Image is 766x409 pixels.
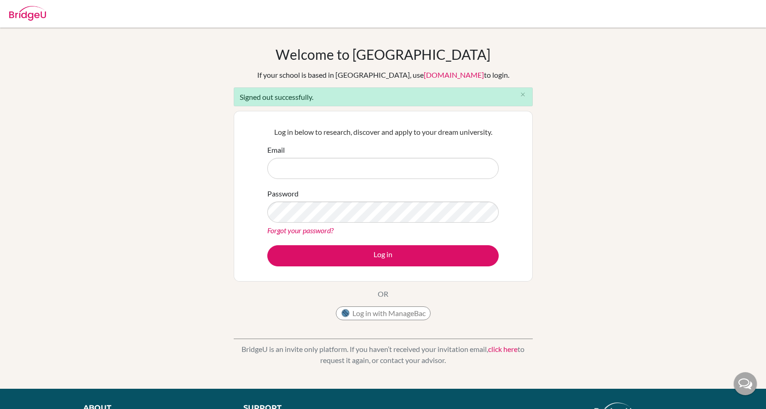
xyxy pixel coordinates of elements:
a: click here [488,345,518,353]
button: Close [514,88,532,102]
p: Log in below to research, discover and apply to your dream university. [267,127,499,138]
p: BridgeU is an invite only platform. If you haven’t received your invitation email, to request it ... [234,344,533,366]
div: If your school is based in [GEOGRAPHIC_DATA], use to login. [257,69,509,81]
img: Bridge-U [9,6,46,21]
button: Log in with ManageBac [336,306,431,320]
h1: Welcome to [GEOGRAPHIC_DATA] [276,46,490,63]
i: close [519,91,526,98]
label: Password [267,188,299,199]
label: Email [267,144,285,156]
a: Forgot your password? [267,226,334,235]
div: Signed out successfully. [234,87,533,106]
button: Log in [267,245,499,266]
p: OR [378,288,388,300]
a: [DOMAIN_NAME] [424,70,484,79]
